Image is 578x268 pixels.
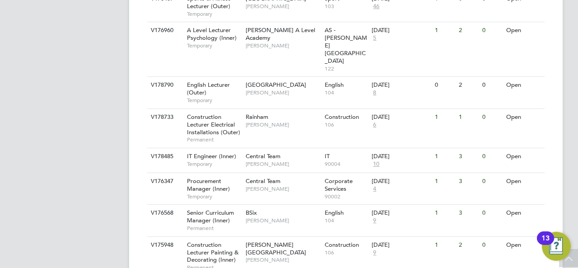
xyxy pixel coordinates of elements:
[372,121,378,129] span: 6
[433,205,456,221] div: 1
[246,152,280,160] span: Central Team
[187,225,241,232] span: Permanent
[246,256,320,263] span: [PERSON_NAME]
[246,42,320,49] span: [PERSON_NAME]
[325,241,359,249] span: Construction
[372,153,430,160] div: [DATE]
[246,121,320,128] span: [PERSON_NAME]
[246,89,320,96] span: [PERSON_NAME]
[325,26,367,65] span: AS - [PERSON_NAME][GEOGRAPHIC_DATA]
[372,217,378,225] span: 9
[325,81,344,89] span: English
[433,109,456,126] div: 1
[246,26,315,42] span: [PERSON_NAME] A Level Academy
[246,241,306,256] span: [PERSON_NAME][GEOGRAPHIC_DATA]
[187,97,241,104] span: Temporary
[149,148,180,165] div: V178485
[325,3,368,10] span: 103
[246,177,280,185] span: Central Team
[372,241,430,249] div: [DATE]
[372,3,381,10] span: 46
[325,193,368,200] span: 90002
[480,148,503,165] div: 0
[187,160,241,168] span: Temporary
[372,249,378,257] span: 9
[325,209,344,216] span: English
[187,10,241,18] span: Temporary
[246,160,320,168] span: [PERSON_NAME]
[372,27,430,34] div: [DATE]
[246,185,320,193] span: [PERSON_NAME]
[246,3,320,10] span: [PERSON_NAME]
[433,22,456,39] div: 1
[457,148,480,165] div: 3
[504,173,543,190] div: Open
[149,77,180,94] div: V178790
[433,237,456,254] div: 1
[504,22,543,39] div: Open
[457,109,480,126] div: 1
[187,177,230,193] span: Procurement Manager (Inner)
[457,205,480,221] div: 3
[480,173,503,190] div: 0
[480,109,503,126] div: 0
[542,232,571,261] button: Open Resource Center, 13 new notifications
[325,113,359,121] span: Construction
[504,237,543,254] div: Open
[187,241,238,264] span: Construction Lecturer Painting & Decorating (Inner)
[372,89,378,97] span: 8
[325,65,368,72] span: 122
[372,113,430,121] div: [DATE]
[541,238,550,250] div: 13
[504,148,543,165] div: Open
[325,160,368,168] span: 90004
[325,121,368,128] span: 106
[187,209,234,224] span: Senior Curriculum Manager (Inner)
[325,152,330,160] span: IT
[372,81,430,89] div: [DATE]
[480,22,503,39] div: 0
[457,173,480,190] div: 3
[149,237,180,254] div: V175948
[149,109,180,126] div: V178733
[504,109,543,126] div: Open
[433,148,456,165] div: 1
[149,173,180,190] div: V176347
[504,77,543,94] div: Open
[325,89,368,96] span: 104
[504,205,543,221] div: Open
[433,173,456,190] div: 1
[372,34,378,42] span: 5
[480,237,503,254] div: 0
[187,152,236,160] span: IT Engineer (Inner)
[480,77,503,94] div: 0
[187,81,230,96] span: English Lecturer (Outer)
[246,217,320,224] span: [PERSON_NAME]
[187,193,241,200] span: Temporary
[372,185,378,193] span: 4
[325,177,353,193] span: Corporate Services
[187,113,240,136] span: Construction Lecturer Electrical Installations (Outer)
[246,81,306,89] span: [GEOGRAPHIC_DATA]
[433,77,456,94] div: 0
[246,113,268,121] span: Rainham
[457,237,480,254] div: 2
[246,209,257,216] span: BSix
[372,178,430,185] div: [DATE]
[372,160,381,168] span: 10
[372,209,430,217] div: [DATE]
[187,26,237,42] span: A Level Lecturer Psychology (Inner)
[187,42,241,49] span: Temporary
[325,249,368,256] span: 106
[149,22,180,39] div: V176960
[457,77,480,94] div: 2
[457,22,480,39] div: 2
[187,136,241,143] span: Permanent
[480,205,503,221] div: 0
[325,217,368,224] span: 104
[149,205,180,221] div: V176568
